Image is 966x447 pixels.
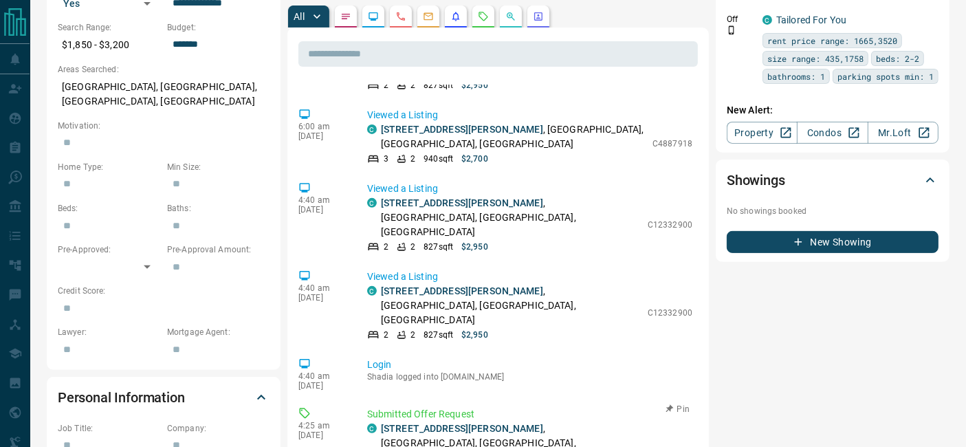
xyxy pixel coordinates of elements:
p: Off [727,13,754,25]
p: [DATE] [298,131,347,141]
svg: Listing Alerts [450,11,461,22]
p: Viewed a Listing [367,182,692,196]
button: New Showing [727,231,938,253]
p: New Alert: [727,103,938,118]
svg: Emails [423,11,434,22]
p: 827 sqft [424,79,453,91]
div: condos.ca [367,124,377,134]
p: [DATE] [298,381,347,391]
div: condos.ca [367,286,377,296]
div: Showings [727,164,938,197]
span: bathrooms: 1 [767,69,825,83]
p: 940 sqft [424,153,453,165]
p: Motivation: [58,120,270,132]
p: All [294,12,305,21]
p: 6:00 am [298,122,347,131]
p: Pre-Approval Amount: [167,243,270,256]
span: rent price range: 1665,3520 [767,34,897,47]
a: [STREET_ADDRESS][PERSON_NAME] [381,124,543,135]
p: Login [367,358,692,372]
p: $2,950 [461,241,488,253]
a: Tailored For You [776,14,846,25]
button: Pin [658,403,698,415]
p: Search Range: [58,21,160,34]
p: 3 [384,153,388,165]
p: 827 sqft [424,241,453,253]
p: 2 [384,329,388,341]
p: 827 sqft [424,329,453,341]
a: [STREET_ADDRESS][PERSON_NAME] [381,423,543,434]
p: $2,950 [461,329,488,341]
div: Personal Information [58,381,270,414]
p: Areas Searched: [58,63,270,76]
p: Beds: [58,202,160,215]
p: $1,850 - $3,200 [58,34,160,56]
p: Credit Score: [58,285,270,297]
p: 2 [384,79,388,91]
p: 4:40 am [298,283,347,293]
p: , [GEOGRAPHIC_DATA], [GEOGRAPHIC_DATA], [GEOGRAPHIC_DATA] [381,122,646,151]
p: [DATE] [298,430,347,440]
p: 4:25 am [298,421,347,430]
a: [STREET_ADDRESS][PERSON_NAME] [381,197,543,208]
p: 2 [410,153,415,165]
p: C4887918 [652,138,692,150]
p: C12332900 [648,219,692,231]
p: [DATE] [298,205,347,215]
p: 2 [410,79,415,91]
svg: Calls [395,11,406,22]
p: Mortgage Agent: [167,326,270,338]
p: Company: [167,422,270,435]
p: No showings booked [727,205,938,217]
p: 4:40 am [298,195,347,205]
h2: Showings [727,169,785,191]
p: Home Type: [58,161,160,173]
svg: Opportunities [505,11,516,22]
div: condos.ca [367,424,377,433]
p: Shadia logged into [DOMAIN_NAME] [367,372,692,382]
p: Budget: [167,21,270,34]
span: size range: 435,1758 [767,52,864,65]
a: [STREET_ADDRESS][PERSON_NAME] [381,285,543,296]
p: [GEOGRAPHIC_DATA], [GEOGRAPHIC_DATA], [GEOGRAPHIC_DATA], [GEOGRAPHIC_DATA] [58,76,270,113]
div: condos.ca [762,15,772,25]
p: , [GEOGRAPHIC_DATA], [GEOGRAPHIC_DATA], [GEOGRAPHIC_DATA] [381,196,641,239]
p: Lawyer: [58,326,160,338]
p: 2 [384,241,388,253]
p: $2,950 [461,79,488,91]
svg: Lead Browsing Activity [368,11,379,22]
p: Pre-Approved: [58,243,160,256]
p: [DATE] [298,293,347,303]
p: C12332900 [648,307,692,319]
svg: Agent Actions [533,11,544,22]
a: Property [727,122,798,144]
a: Condos [797,122,868,144]
p: Baths: [167,202,270,215]
svg: Requests [478,11,489,22]
h2: Personal Information [58,386,185,408]
p: Submitted Offer Request [367,407,692,422]
svg: Notes [340,11,351,22]
a: Mr.Loft [868,122,938,144]
p: Min Size: [167,161,270,173]
p: 2 [410,329,415,341]
div: condos.ca [367,198,377,208]
svg: Push Notification Only [727,25,736,35]
span: beds: 2-2 [876,52,919,65]
p: 2 [410,241,415,253]
p: $2,700 [461,153,488,165]
p: , [GEOGRAPHIC_DATA], [GEOGRAPHIC_DATA], [GEOGRAPHIC_DATA] [381,284,641,327]
p: Job Title: [58,422,160,435]
span: parking spots min: 1 [837,69,934,83]
p: 4:40 am [298,371,347,381]
p: Viewed a Listing [367,108,692,122]
p: Viewed a Listing [367,270,692,284]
